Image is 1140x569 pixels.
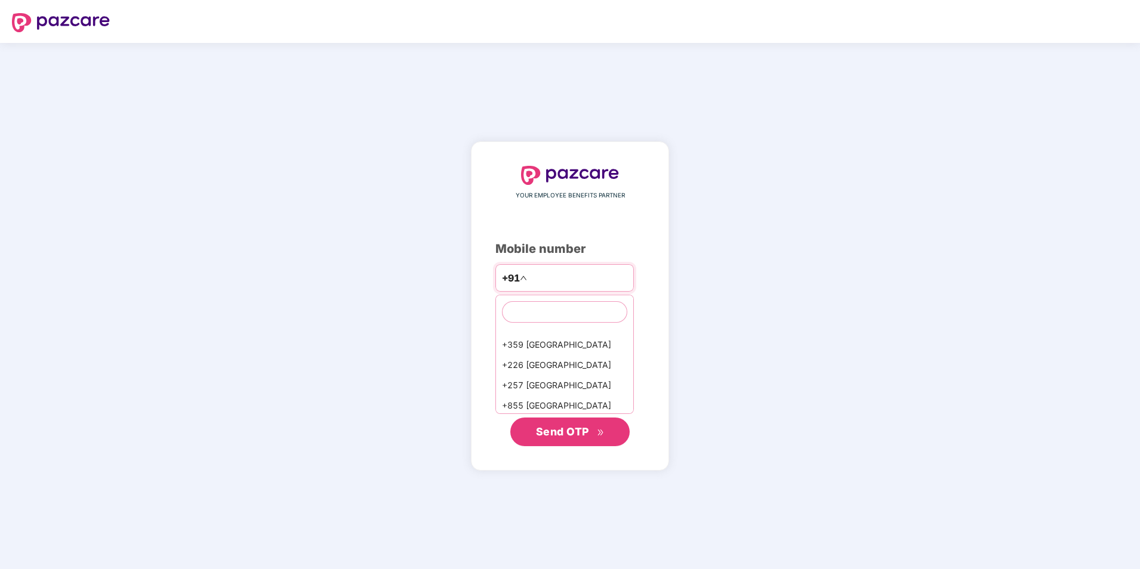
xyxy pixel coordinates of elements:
[536,425,589,438] span: Send OTP
[521,166,619,185] img: logo
[597,429,605,437] span: double-right
[516,191,625,200] span: YOUR EMPLOYEE BENEFITS PARTNER
[496,335,633,355] div: +359 [GEOGRAPHIC_DATA]
[520,274,527,282] span: up
[502,271,520,286] span: +91
[12,13,110,32] img: logo
[496,375,633,395] div: +257 [GEOGRAPHIC_DATA]
[495,240,645,258] div: Mobile number
[496,395,633,416] div: +855 [GEOGRAPHIC_DATA]
[496,355,633,375] div: +226 [GEOGRAPHIC_DATA]
[510,418,630,446] button: Send OTPdouble-right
